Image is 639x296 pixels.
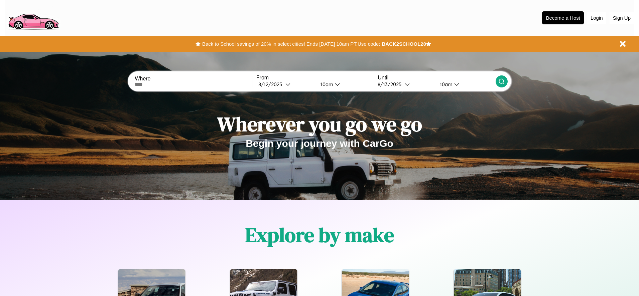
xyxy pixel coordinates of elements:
div: 8 / 12 / 2025 [258,81,285,87]
img: logo [5,3,61,31]
button: 10am [315,81,374,88]
h1: Explore by make [245,221,394,249]
div: 10am [436,81,454,87]
label: Where [135,76,252,82]
div: 10am [317,81,335,87]
b: BACK2SCHOOL20 [382,41,426,47]
div: 8 / 13 / 2025 [378,81,405,87]
button: Sign Up [610,12,634,24]
button: Become a Host [542,11,584,24]
button: 10am [434,81,495,88]
button: 8/12/2025 [256,81,315,88]
label: Until [378,75,495,81]
label: From [256,75,374,81]
button: Login [587,12,606,24]
button: Back to School savings of 20% in select cities! Ends [DATE] 10am PT.Use code: [201,39,382,49]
